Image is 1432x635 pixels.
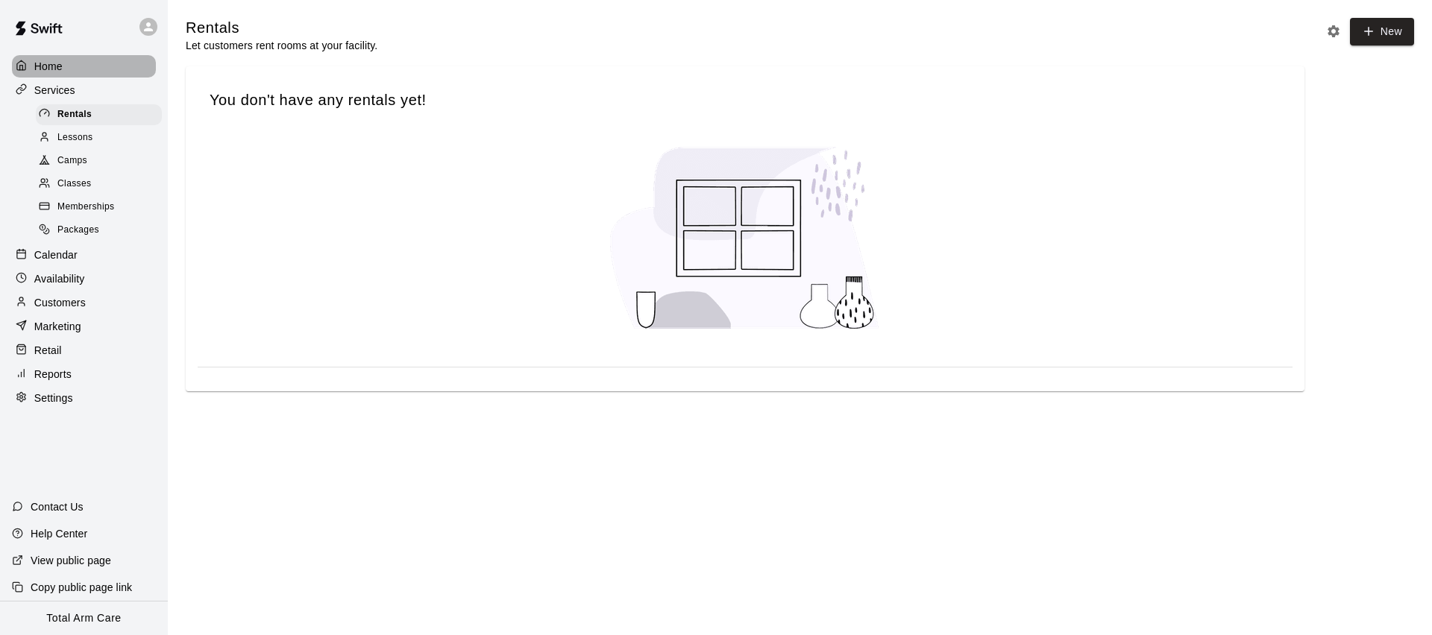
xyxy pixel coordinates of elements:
p: Let customers rent rooms at your facility. [186,38,377,53]
p: Total Arm Care [46,610,121,626]
p: View public page [31,553,111,568]
a: Camps [36,150,168,173]
p: Reports [34,367,72,382]
p: Retail [34,343,62,358]
div: Memberships [36,197,162,218]
a: Memberships [36,196,168,219]
a: Lessons [36,126,168,149]
a: Packages [36,219,168,242]
p: Home [34,59,63,74]
p: Calendar [34,247,78,262]
span: Rentals [57,107,92,122]
span: You don't have any rentals yet! [210,90,1281,110]
a: Services [12,79,156,101]
a: Availability [12,268,156,290]
p: Help Center [31,526,87,541]
a: Home [12,55,156,78]
img: No services created [596,133,894,343]
a: Classes [36,173,168,196]
div: Lessons [36,127,162,148]
p: Services [34,83,75,98]
a: Rentals [36,103,168,126]
p: Copy public page link [31,580,132,595]
p: Contact Us [31,499,84,514]
div: Rentals [36,104,162,125]
a: Settings [12,387,156,409]
p: Availability [34,271,85,286]
span: Packages [57,223,99,238]
a: Customers [12,291,156,314]
span: Camps [57,154,87,168]
a: Retail [12,339,156,361]
a: Marketing [12,315,156,338]
div: Classes [36,174,162,195]
div: Packages [36,220,162,241]
div: Camps [36,151,162,171]
span: Classes [57,177,91,192]
button: Rental settings [1322,20,1345,42]
span: Memberships [57,200,114,215]
a: New [1350,18,1414,45]
p: Settings [34,391,73,405]
a: Reports [12,363,156,385]
h5: Rentals [186,18,377,38]
p: Customers [34,295,86,310]
span: Lessons [57,130,93,145]
a: Calendar [12,244,156,266]
p: Marketing [34,319,81,334]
